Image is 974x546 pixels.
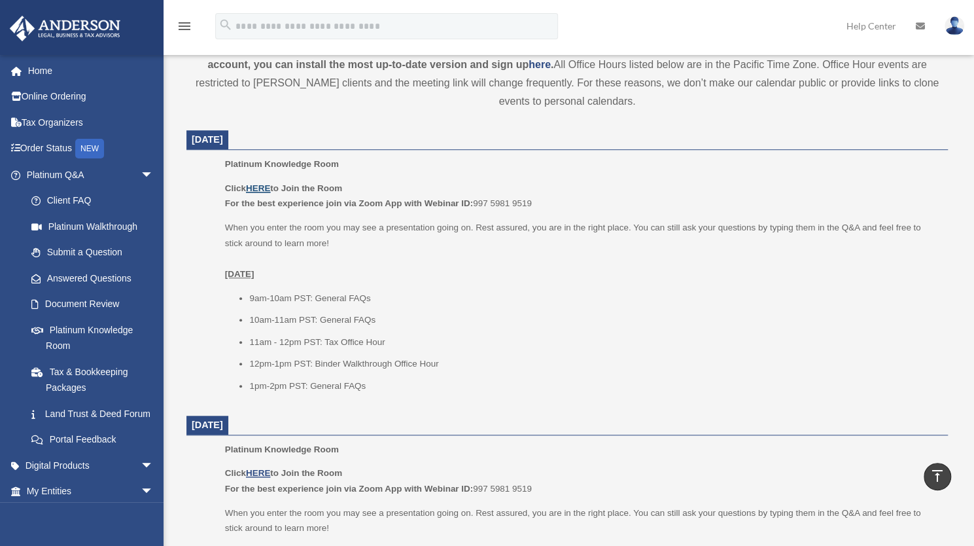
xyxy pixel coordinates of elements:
a: Submit a Question [18,240,173,266]
li: 1pm-2pm PST: General FAQs [249,378,939,394]
a: menu [177,23,192,34]
b: For the best experience join via Zoom App with Webinar ID: [225,198,473,208]
i: search [218,18,233,32]
a: Platinum Q&Aarrow_drop_down [9,162,173,188]
u: [DATE] [225,269,254,279]
span: arrow_drop_down [141,162,167,189]
b: Click to Join the Room [225,468,342,478]
span: [DATE] [192,420,223,430]
a: Document Review [18,291,173,318]
span: arrow_drop_down [141,452,167,479]
a: Home [9,58,173,84]
a: Online Ordering [9,84,173,110]
a: My Entitiesarrow_drop_down [9,479,173,505]
a: vertical_align_top [924,463,951,490]
span: arrow_drop_down [141,479,167,505]
li: 9am-10am PST: General FAQs [249,291,939,306]
a: HERE [246,183,270,193]
span: Platinum Knowledge Room [225,445,339,454]
a: HERE [246,468,270,478]
strong: . [551,59,553,70]
a: Answered Questions [18,265,173,291]
i: menu [177,18,192,34]
a: Portal Feedback [18,427,173,453]
div: All Office Hours listed below are in the Pacific Time Zone. Office Hour events are restricted to ... [186,37,948,111]
a: Client FAQ [18,188,173,214]
a: Order StatusNEW [9,136,173,162]
i: vertical_align_top [930,468,945,484]
li: 11am - 12pm PST: Tax Office Hour [249,335,939,350]
p: When you enter the room you may see a presentation going on. Rest assured, you are in the right p... [225,220,939,282]
span: [DATE] [192,134,223,145]
a: Tax Organizers [9,109,173,136]
p: 997 5981 9519 [225,181,939,211]
img: User Pic [945,16,964,35]
a: Platinum Walkthrough [18,213,173,240]
p: 997 5981 9519 [225,465,939,496]
b: Click to Join the Room [225,183,342,193]
a: Tax & Bookkeeping Packages [18,359,173,401]
li: 12pm-1pm PST: Binder Walkthrough Office Hour [249,356,939,372]
li: 10am-11am PST: General FAQs [249,312,939,328]
b: For the best experience join via Zoom App with Webinar ID: [225,484,473,494]
a: here [529,59,551,70]
a: Platinum Knowledge Room [18,317,167,359]
p: When you enter the room you may see a presentation going on. Rest assured, you are in the right p... [225,505,939,536]
div: NEW [75,139,104,158]
span: Platinum Knowledge Room [225,159,339,169]
img: Anderson Advisors Platinum Portal [6,16,124,41]
a: Digital Productsarrow_drop_down [9,452,173,479]
a: Land Trust & Deed Forum [18,401,173,427]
